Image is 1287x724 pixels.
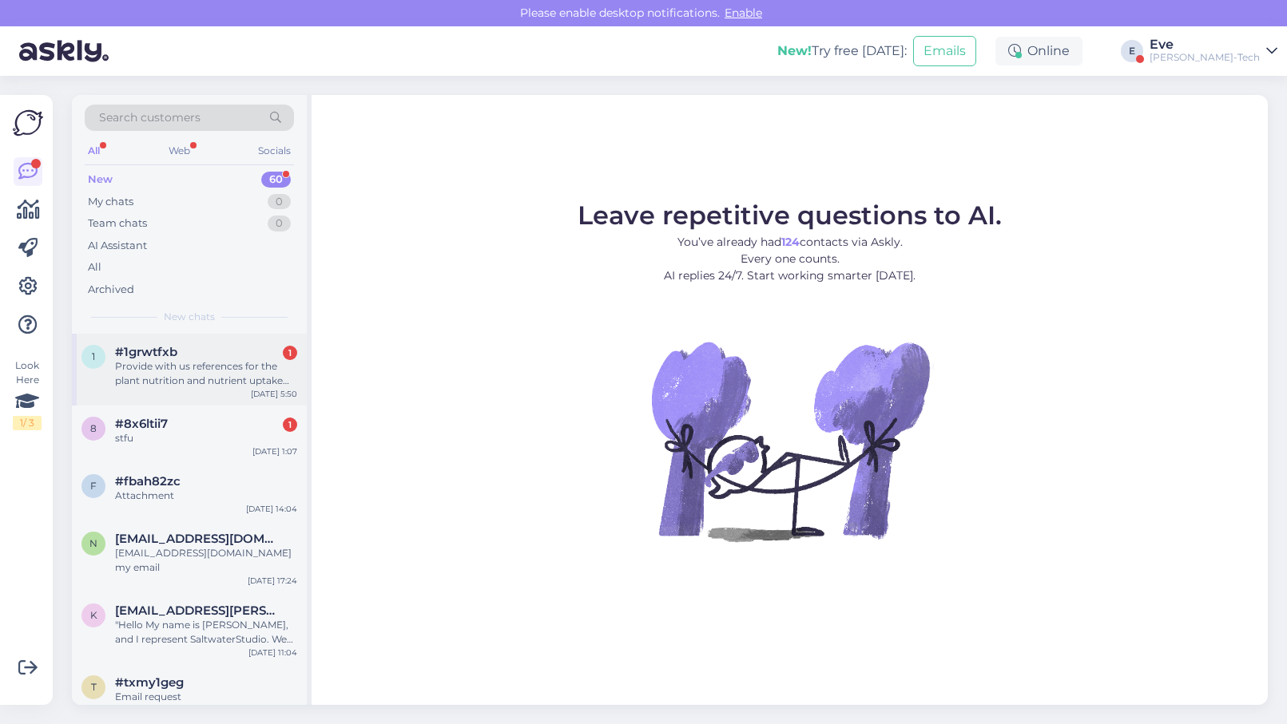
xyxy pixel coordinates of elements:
[781,235,800,249] b: 124
[255,140,294,161] div: Socials
[1150,38,1260,51] div: Eve
[115,431,297,445] div: stfu
[115,474,181,489] span: #fbah82zc
[115,345,177,359] span: #1grwtfxb
[252,445,297,457] div: [DATE] 1:07
[1150,38,1277,64] a: Eve[PERSON_NAME]-Tech
[578,200,1002,231] span: Leave repetitive questions to AI.
[777,42,907,61] div: Try free [DATE]:
[90,422,97,434] span: 8
[115,675,184,690] span: #txmy1geg
[115,489,297,503] div: Attachment
[115,417,168,431] span: #8x6ltii7
[91,681,97,693] span: t
[115,359,297,388] div: Provide with us references for the plant nutrition and nutrient uptake notices
[246,503,297,515] div: [DATE] 14:04
[115,603,281,618] span: klaudia.englert@saltwaterin.com
[88,282,134,298] div: Archived
[777,43,812,58] b: New!
[283,417,297,432] div: 1
[995,37,1082,65] div: Online
[248,647,297,659] div: [DATE] 11:04
[90,480,97,492] span: f
[720,6,767,20] span: Enable
[1121,40,1143,62] div: E
[90,609,97,621] span: k
[268,194,291,210] div: 0
[115,546,297,575] div: [EMAIL_ADDRESS][DOMAIN_NAME] my email
[13,416,42,430] div: 1 / 3
[88,194,133,210] div: My chats
[85,140,103,161] div: All
[247,704,297,716] div: [DATE] 19:40
[261,172,291,188] div: 60
[88,172,113,188] div: New
[115,690,297,704] div: Email request
[88,259,101,275] div: All
[13,108,43,138] img: Askly Logo
[283,346,297,360] div: 1
[268,216,291,231] div: 0
[164,310,215,324] span: New chats
[165,140,193,161] div: Web
[913,36,976,66] button: Emails
[92,350,95,362] span: 1
[88,216,147,231] div: Team chats
[248,575,297,587] div: [DATE] 17:24
[1150,51,1260,64] div: [PERSON_NAME]-Tech
[99,109,201,126] span: Search customers
[115,618,297,647] div: "Hello My name is [PERSON_NAME], and I represent SaltwaterStudio. We support exhibitors all over ...
[578,234,1002,284] p: You’ve already had contacts via Askly. Every one counts. AI replies 24/7. Start working smarter [...
[13,358,42,430] div: Look Here
[646,297,934,584] img: No Chat active
[88,238,147,254] div: AI Assistant
[251,388,297,400] div: [DATE] 5:50
[115,532,281,546] span: nayeem4458@gmail.com
[89,537,97,549] span: n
